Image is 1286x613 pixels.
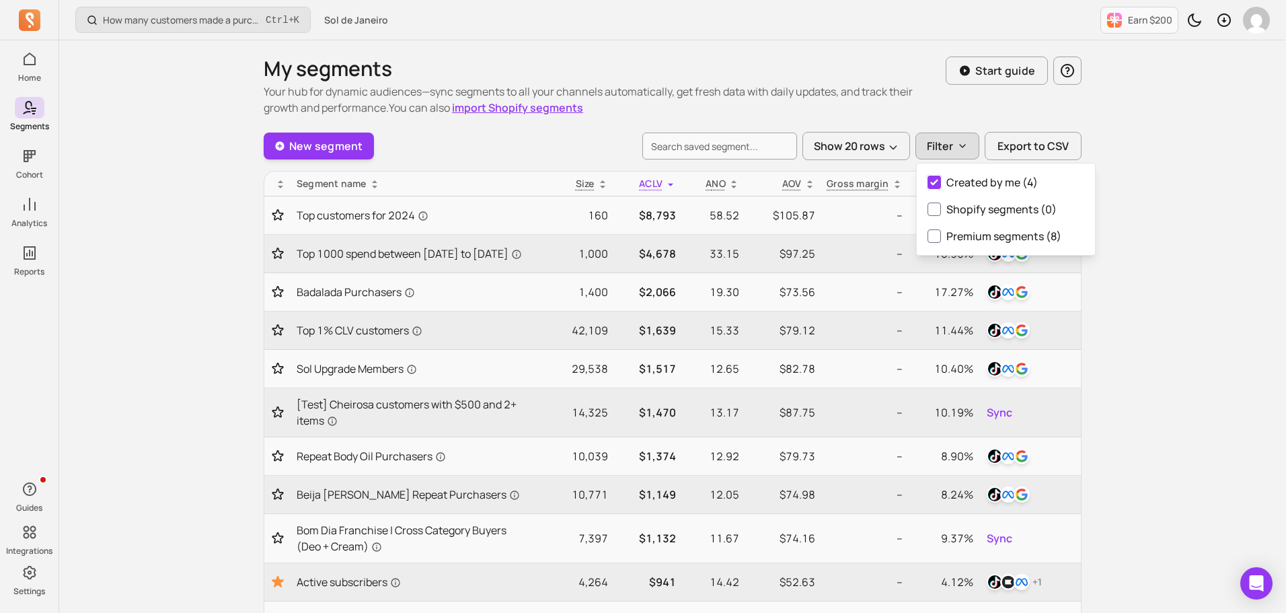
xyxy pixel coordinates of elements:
[297,322,531,338] a: Top 1% CLV customers
[913,448,974,464] p: 8.90%
[297,207,428,223] span: Top customers for 2024
[927,138,953,154] p: Filter
[297,177,531,190] div: Segment name
[928,229,941,243] input: metric
[1000,361,1016,377] img: facebook
[270,362,286,375] button: Toggle favorite
[997,138,1069,154] span: Export to CSV
[619,322,676,338] p: $1,639
[14,266,44,277] p: Reports
[270,406,286,419] button: Toggle favorite
[984,445,1032,467] button: tiktokfacebookgoogle
[750,530,815,546] p: $74.16
[928,203,941,216] input: metric
[15,476,44,516] button: Guides
[826,361,903,377] p: --
[297,486,520,503] span: Beija [PERSON_NAME] Repeat Purchasers
[541,322,607,338] p: 42,109
[928,176,941,189] input: metric
[687,322,739,338] p: 15.33
[75,7,311,33] button: How many customers made a purchase in the last 30/60/90 days?Ctrl+K
[1014,448,1030,464] img: google
[297,574,531,590] a: Active subscribers
[687,530,739,546] p: 11.67
[750,448,815,464] p: $79.73
[297,207,531,223] a: Top customers for 2024
[984,528,1015,549] button: Sync
[18,73,41,83] p: Home
[541,486,607,503] p: 10,771
[687,284,739,300] p: 19.30
[316,8,396,32] button: Sol de Janeiro
[297,522,531,554] span: Bom Dia Franchise | Cross Category Buyers (Deo + Cream)
[975,63,1035,79] p: Start guide
[297,396,531,429] a: [Test] Cheirosa customers with $500 and 2+ items
[297,448,446,464] span: Repeat Body Oil Purchasers
[913,486,974,503] p: 8.24%
[750,207,815,223] p: $105.87
[1000,284,1016,300] img: facebook
[541,284,607,300] p: 1,400
[6,546,52,556] p: Integrations
[913,361,974,377] p: 10.40%
[1000,486,1016,503] img: facebook
[270,449,286,463] button: Toggle favorite
[802,132,910,160] button: Show 20 rows
[946,57,1048,85] button: Start guide
[270,209,286,222] button: Toggle favorite
[1000,448,1016,464] img: facebook
[619,448,676,464] p: $1,374
[1014,284,1030,300] img: google
[11,218,47,229] p: Analytics
[984,281,1032,303] button: tiktokfacebookgoogle
[750,361,815,377] p: $82.78
[297,448,531,464] a: Repeat Body Oil Purchasers
[619,574,676,590] p: $941
[826,284,903,300] p: --
[619,530,676,546] p: $1,132
[619,361,676,377] p: $1,517
[266,13,299,27] span: +
[297,284,531,300] a: Badalada Purchasers
[1014,361,1030,377] img: google
[826,574,903,590] p: --
[619,246,676,262] p: $4,678
[16,503,42,513] p: Guides
[270,532,286,545] button: Toggle favorite
[541,361,607,377] p: 29,538
[706,177,726,190] span: ANO
[987,448,1003,464] img: tiktok
[913,530,974,546] p: 9.37%
[541,574,607,590] p: 4,264
[750,322,815,338] p: $79.12
[297,322,422,338] span: Top 1% CLV customers
[270,285,286,299] button: Toggle favorite
[270,574,286,590] button: Toggle favorite
[750,404,815,421] p: $87.75
[297,574,401,590] span: Active subscribers
[103,13,260,27] p: How many customers made a purchase in the last 30/60/90 days?
[297,361,417,377] span: Sol Upgrade Members
[913,574,974,590] p: 4.12%
[639,177,663,190] span: ACLV
[917,169,1095,196] label: Created by me (4)
[16,170,43,180] p: Cohort
[619,486,676,503] p: $1,149
[984,358,1032,380] button: tiktokfacebookgoogle
[1032,575,1042,589] p: + 1
[1000,574,1016,590] img: klaviyo
[297,361,531,377] a: Sol Upgrade Members
[917,223,1095,250] label: Premium segments (8)
[1100,7,1178,34] button: Earn $200
[987,530,1012,546] span: Sync
[541,207,607,223] p: 160
[687,246,739,262] p: 33.15
[297,486,531,503] a: Beija [PERSON_NAME] Repeat Purchasers
[782,177,802,190] p: AOV
[270,488,286,501] button: Toggle favorite
[1240,567,1273,600] div: Open Intercom Messenger
[687,361,739,377] p: 12.65
[1181,7,1208,34] button: Toggle dark mode
[297,284,415,300] span: Badalada Purchasers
